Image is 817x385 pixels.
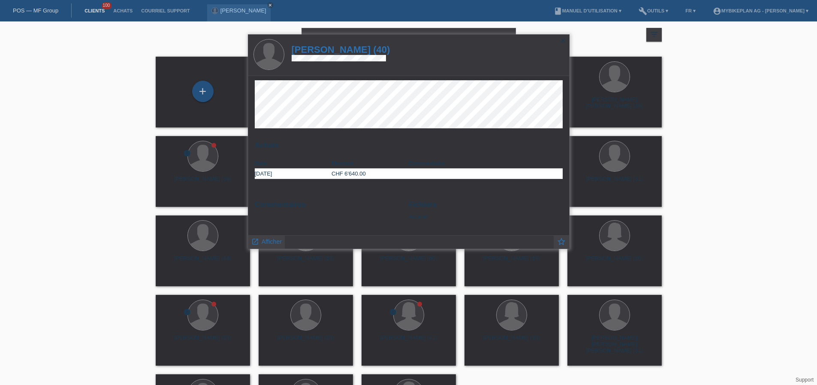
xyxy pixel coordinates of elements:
i: build [639,7,647,15]
div: Aucune [409,200,563,220]
a: close [267,2,273,8]
i: launch [251,238,259,246]
th: Montant [332,158,409,169]
i: error [389,308,397,316]
div: [PERSON_NAME] [PERSON_NAME] [PERSON_NAME] (31) [574,334,655,350]
th: Commentaire [409,158,563,169]
h2: Achats [255,141,563,154]
div: [PERSON_NAME] (23) [163,334,243,348]
div: Non confirmé, en cours [183,308,191,317]
div: [PERSON_NAME] [PERSON_NAME] (39) [574,96,655,110]
div: [PERSON_NAME] (19) [471,255,552,269]
div: [PERSON_NAME] (44) [163,255,243,269]
a: [PERSON_NAME] [220,7,266,14]
td: CHF 6'640.00 [332,169,409,179]
span: 100 [102,2,112,9]
i: star_border [557,237,566,246]
a: POS — MF Group [13,7,58,14]
th: Date [255,158,332,169]
div: [PERSON_NAME] (20) [574,255,655,269]
a: Support [796,377,814,383]
a: Achats [109,8,137,13]
div: [PERSON_NAME] (39) [163,176,243,189]
span: Afficher [262,238,282,245]
input: Recherche... [301,28,516,48]
i: error [183,308,191,316]
div: [PERSON_NAME] (53) [265,255,346,269]
a: Clients [80,8,109,13]
i: close [501,33,512,43]
h2: Fichiers [409,200,563,213]
div: [PERSON_NAME] (41) [368,334,449,348]
a: FR ▾ [681,8,700,13]
a: launch Afficher [251,236,282,246]
div: [PERSON_NAME] (31) [574,176,655,189]
h2: Commentaires [255,200,402,213]
div: [PERSON_NAME] (33) [471,334,552,348]
div: Non confirmé, en cours [183,149,191,158]
a: star_border [557,238,566,249]
a: Courriel Support [137,8,194,13]
a: bookManuel d’utilisation ▾ [549,8,626,13]
i: error [183,149,191,157]
a: [PERSON_NAME] (40) [292,44,390,55]
i: close [268,3,272,7]
i: book [554,7,562,15]
i: close [560,37,567,44]
td: [DATE] [255,169,332,179]
div: Non confirmé, en cours [389,308,397,317]
i: account_circle [713,7,721,15]
a: account_circleMybikeplan AG - [PERSON_NAME] ▾ [708,8,813,13]
i: filter_list [649,30,659,39]
div: Enregistrer le client [193,84,213,99]
div: [PERSON_NAME] (23) [265,334,346,348]
div: [PERSON_NAME] (60) [368,255,449,269]
a: buildOutils ▾ [634,8,672,13]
